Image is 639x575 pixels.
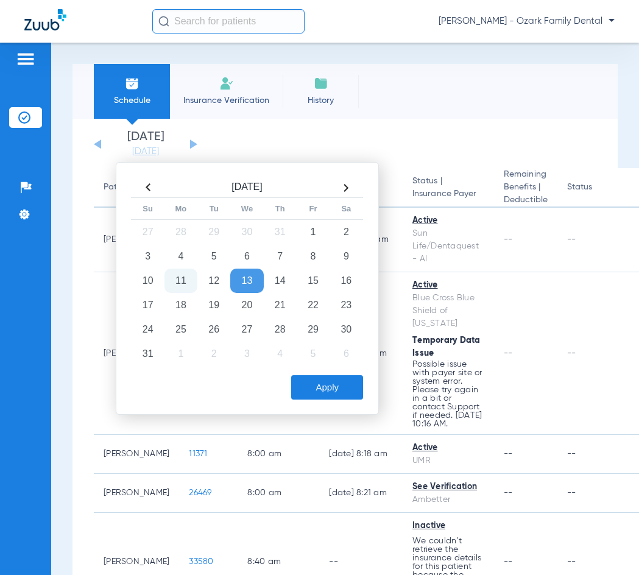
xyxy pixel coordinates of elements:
[412,292,484,330] div: Blue Cross Blue Shield of [US_STATE]
[504,235,513,244] span: --
[179,94,274,107] span: Insurance Verification
[109,131,182,158] li: [DATE]
[189,557,213,566] span: 33580
[189,489,211,497] span: 26469
[504,489,513,497] span: --
[319,435,403,474] td: [DATE] 8:18 AM
[319,474,403,513] td: [DATE] 8:21 AM
[152,9,305,34] input: Search for patients
[125,76,139,91] img: Schedule
[104,181,157,194] div: Patient Name
[291,375,363,400] button: Apply
[412,493,484,506] div: Ambetter
[238,474,319,513] td: 8:00 AM
[314,76,328,91] img: History
[504,450,513,458] span: --
[412,336,481,358] span: Temporary Data Issue
[164,178,330,198] th: [DATE]
[104,181,169,194] div: Patient Name
[94,474,179,513] td: [PERSON_NAME]
[24,9,66,30] img: Zuub Logo
[578,517,639,575] iframe: Chat Widget
[504,194,548,206] span: Deductible
[292,94,350,107] span: History
[158,16,169,27] img: Search Icon
[412,360,484,428] p: Possible issue with payer site or system error. Please try again in a bit or contact Support if n...
[412,188,484,200] span: Insurance Payer
[412,214,484,227] div: Active
[219,76,234,91] img: Manual Insurance Verification
[109,146,182,158] a: [DATE]
[412,481,484,493] div: See Verification
[189,450,207,458] span: 11371
[94,435,179,474] td: [PERSON_NAME]
[403,168,494,208] th: Status |
[412,279,484,292] div: Active
[439,15,615,27] span: [PERSON_NAME] - Ozark Family Dental
[412,454,484,467] div: UMR
[238,435,319,474] td: 8:00 AM
[504,349,513,358] span: --
[412,442,484,454] div: Active
[412,520,484,532] div: Inactive
[16,52,35,66] img: hamburger-icon
[494,168,557,208] th: Remaining Benefits |
[504,557,513,566] span: --
[412,227,484,266] div: Sun Life/Dentaquest - AI
[103,94,161,107] span: Schedule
